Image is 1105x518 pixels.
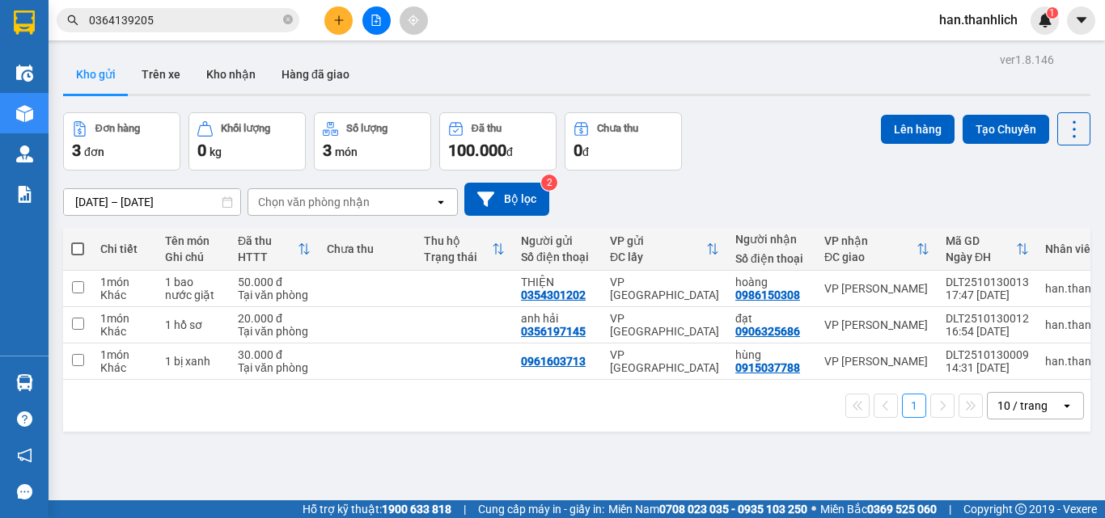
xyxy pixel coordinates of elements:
button: Đã thu100.000đ [439,112,557,171]
div: 1 hồ sơ [165,318,222,331]
div: VP gửi [610,234,706,247]
span: | [464,500,466,518]
div: 0915037788 [735,361,800,374]
img: warehouse-icon [16,105,33,122]
span: 3 [72,141,81,160]
div: Khác [100,325,149,338]
img: icon-new-feature [1038,13,1052,27]
span: notification [17,448,32,463]
button: plus [324,6,353,35]
div: DLT2510130009 [946,348,1029,361]
div: Đã thu [472,123,502,134]
span: caret-down [1074,13,1089,27]
div: 1 món [100,348,149,361]
div: Chọn văn phòng nhận [258,194,370,210]
div: Khác [100,361,149,374]
strong: 0369 525 060 [867,503,937,516]
div: Số điện thoại [735,252,808,265]
div: ĐC lấy [610,251,706,263]
div: ĐC giao [824,251,917,263]
button: Lên hàng [881,115,955,144]
span: đ [582,145,589,158]
div: 50.000 đ [238,276,311,288]
button: Chưa thu0đ [565,112,682,171]
button: Hàng đã giao [269,55,362,94]
div: Tại văn phòng [238,361,311,374]
div: VP [PERSON_NAME] [824,282,929,295]
svg: open [1061,399,1073,412]
div: Tại văn phòng [238,288,311,301]
div: Người gửi [521,234,594,247]
div: hùng [735,348,808,361]
button: Kho gửi [63,55,129,94]
div: DLT2510130013 [946,276,1029,288]
div: 17:47 [DATE] [946,288,1029,301]
th: Toggle SortBy [230,228,319,271]
button: Bộ lọc [464,183,549,216]
span: 0 [574,141,582,160]
span: Miền Nam [608,500,807,518]
div: VP [GEOGRAPHIC_DATA] [610,312,719,338]
button: Trên xe [129,55,193,94]
span: plus [333,15,345,26]
span: đ [506,145,513,158]
button: 1 [902,394,926,418]
div: Khối lượng [221,123,270,134]
span: file-add [370,15,382,26]
div: Người nhận [735,233,808,246]
div: 1 bị xanh [165,355,222,368]
div: 0906325686 [735,325,800,338]
button: caret-down [1067,6,1095,35]
div: 1 món [100,276,149,288]
div: Ngày ĐH [946,251,1016,263]
div: Số lượng [346,123,387,134]
th: Toggle SortBy [816,228,938,271]
div: Mã GD [946,234,1016,247]
span: Hỗ trợ kỹ thuật: [303,500,451,518]
img: warehouse-icon [16,65,33,82]
span: Cung cấp máy in - giấy in: [478,500,604,518]
span: search [67,15,78,26]
strong: 1900 633 818 [382,503,451,516]
div: Số điện thoại [521,251,594,263]
img: warehouse-icon [16,374,33,391]
th: Toggle SortBy [416,228,513,271]
img: solution-icon [16,186,33,203]
span: aim [408,15,419,26]
strong: 0708 023 035 - 0935 103 250 [659,503,807,516]
div: 20.000 đ [238,312,311,325]
div: Chưa thu [597,123,638,134]
span: message [17,484,32,499]
sup: 2 [541,175,557,191]
span: kg [210,145,222,158]
div: Trạng thái [424,251,492,263]
div: 16:54 [DATE] [946,325,1029,338]
sup: 1 [1047,7,1058,19]
button: Số lượng3món [314,112,431,171]
div: Ghi chú [165,251,222,263]
div: Đã thu [238,234,298,247]
div: 10 / trang [997,398,1048,414]
div: 0354301202 [521,288,586,301]
button: aim [400,6,428,35]
span: han.thanhlich [926,10,1031,30]
input: Tìm tên, số ĐT hoặc mã đơn [89,11,280,29]
img: logo-vxr [14,11,35,35]
img: warehouse-icon [16,145,33,162]
div: Thu hộ [424,234,492,247]
div: Tên món [165,234,222,247]
span: | [949,500,951,518]
th: Toggle SortBy [938,228,1037,271]
button: Khối lượng0kg [188,112,306,171]
div: 14:31 [DATE] [946,361,1029,374]
div: Khác [100,288,149,301]
button: Tạo Chuyến [963,115,1049,144]
div: nước giặt [165,288,222,301]
button: Kho nhận [193,55,269,94]
div: HTTT [238,251,298,263]
span: close-circle [283,15,293,24]
div: 30.000 đ [238,348,311,361]
div: ver 1.8.146 [1000,51,1054,69]
th: Toggle SortBy [602,228,727,271]
span: ⚪️ [811,506,816,512]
